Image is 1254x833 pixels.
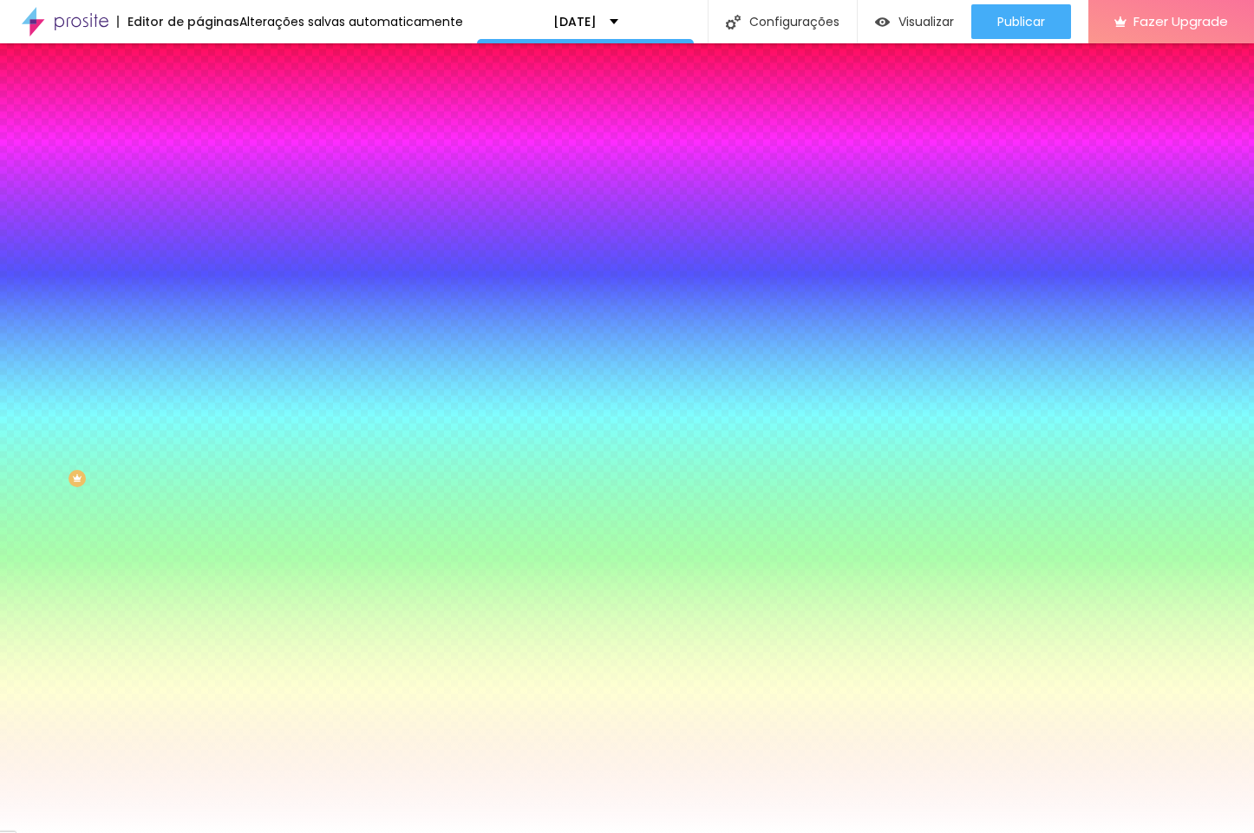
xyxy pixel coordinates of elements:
span: Fazer Upgrade [1133,14,1228,29]
button: Visualizar [858,4,971,39]
button: Publicar [971,4,1071,39]
span: Visualizar [898,15,954,29]
img: Icone [726,15,741,29]
img: view-1.svg [875,15,890,29]
span: Publicar [997,15,1045,29]
p: [DATE] [553,16,597,28]
div: Alterações salvas automaticamente [239,16,463,28]
div: Editor de páginas [117,16,239,28]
